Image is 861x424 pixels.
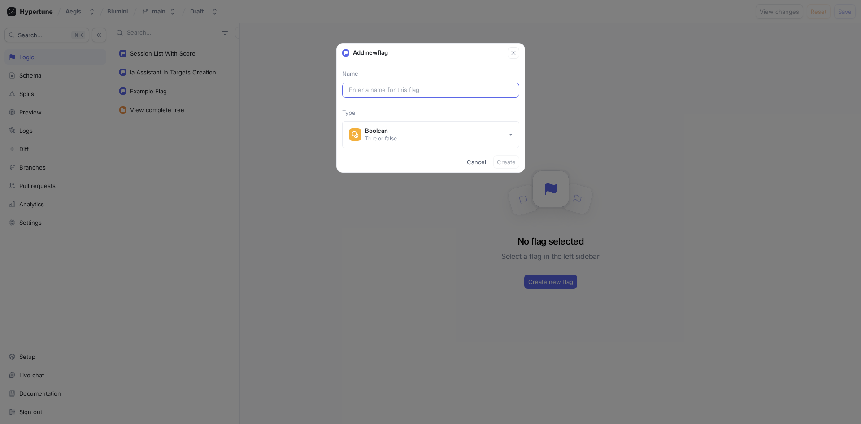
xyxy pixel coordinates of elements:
[342,109,519,118] p: Type
[365,127,397,135] div: Boolean
[342,70,519,79] p: Name
[467,159,486,165] span: Cancel
[342,121,519,148] button: BooleanTrue or false
[353,48,388,57] p: Add new flag
[493,155,519,169] button: Create
[365,135,397,142] div: True or false
[349,86,513,95] input: Enter a name for this flag
[463,155,490,169] button: Cancel
[497,159,516,165] span: Create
